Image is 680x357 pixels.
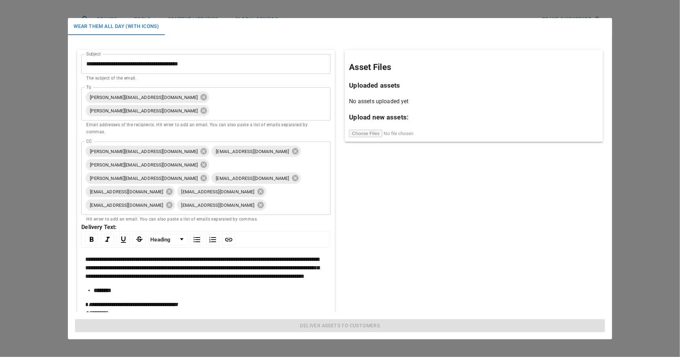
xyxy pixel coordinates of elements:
[177,188,259,196] span: [EMAIL_ADDRESS][DOMAIN_NAME]
[349,112,598,122] h3: Upload new assets:
[86,201,167,209] span: [EMAIL_ADDRESS][DOMAIN_NAME]
[148,234,188,245] div: rdw-dropdown
[85,255,327,334] div: rdw-editor
[86,107,202,115] span: [PERSON_NAME][EMAIL_ADDRESS][DOMAIN_NAME]
[85,234,98,245] div: Bold
[81,232,331,248] div: rdw-toolbar
[86,51,101,57] label: Subject
[81,224,117,230] strong: Delivery Text:
[86,186,175,197] div: [EMAIL_ADDRESS][DOMAIN_NAME]
[177,201,259,209] span: [EMAIL_ADDRESS][DOMAIN_NAME]
[86,147,202,156] span: [PERSON_NAME][EMAIL_ADDRESS][DOMAIN_NAME]
[177,199,266,211] div: [EMAIL_ADDRESS][DOMAIN_NAME]
[86,75,326,82] p: The subject of the email.
[206,234,219,245] div: Ordered
[86,188,167,196] span: [EMAIL_ADDRESS][DOMAIN_NAME]
[149,234,187,245] a: Block Type
[86,122,326,136] p: Email addresses of the recipients. Hit enter to add an email. You can also paste a list of emails...
[81,232,331,340] div: rdw-wrapper
[147,234,189,245] div: rdw-block-control
[349,97,598,106] p: No assets uploaded yet
[86,146,209,157] div: [PERSON_NAME][EMAIL_ADDRESS][DOMAIN_NAME]
[86,92,209,103] div: [PERSON_NAME][EMAIL_ADDRESS][DOMAIN_NAME]
[86,105,209,116] div: [PERSON_NAME][EMAIL_ADDRESS][DOMAIN_NAME]
[86,84,91,90] label: To
[211,146,301,157] div: [EMAIL_ADDRESS][DOMAIN_NAME]
[211,174,293,182] span: [EMAIL_ADDRESS][DOMAIN_NAME]
[101,234,114,245] div: Italic
[68,18,164,35] button: Wear Them All Day (with icons)
[211,147,293,156] span: [EMAIL_ADDRESS][DOMAIN_NAME]
[190,234,203,245] div: Unordered
[189,234,221,245] div: rdw-list-control
[86,138,92,144] label: CC
[86,172,209,184] div: [PERSON_NAME][EMAIL_ADDRESS][DOMAIN_NAME]
[86,199,175,211] div: [EMAIL_ADDRESS][DOMAIN_NAME]
[222,234,235,245] div: Link
[349,81,598,90] h3: Uploaded assets
[133,234,146,245] div: Strikethrough
[117,234,130,245] div: Underline
[86,216,326,223] p: Hit enter to add an email. You can also paste a list of emails separated by commas.
[86,174,202,182] span: [PERSON_NAME][EMAIL_ADDRESS][DOMAIN_NAME]
[221,234,237,245] div: rdw-link-control
[86,159,209,170] div: [PERSON_NAME][EMAIL_ADDRESS][DOMAIN_NAME]
[211,172,301,184] div: [EMAIL_ADDRESS][DOMAIN_NAME]
[86,161,202,169] span: [PERSON_NAME][EMAIL_ADDRESS][DOMAIN_NAME]
[86,93,202,101] span: [PERSON_NAME][EMAIL_ADDRESS][DOMAIN_NAME]
[349,61,598,74] h2: Asset Files
[83,234,147,245] div: rdw-inline-control
[177,186,266,197] div: [EMAIL_ADDRESS][DOMAIN_NAME]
